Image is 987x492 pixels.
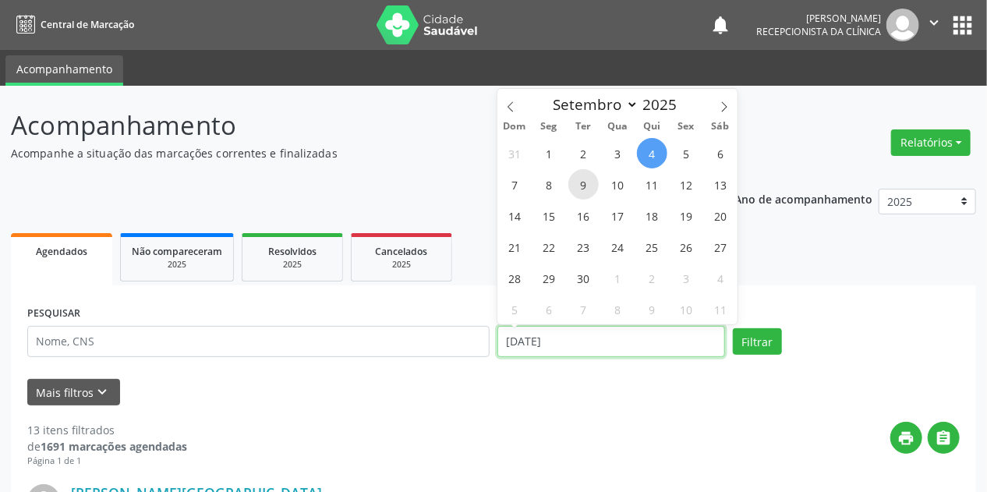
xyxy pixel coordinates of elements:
[534,200,564,231] span: Setembro 15, 2025
[27,379,120,406] button: Mais filtroskeyboard_arrow_down
[890,422,922,454] button: print
[11,12,134,37] a: Central de Marcação
[534,294,564,324] span: Outubro 6, 2025
[671,263,702,293] span: Outubro 3, 2025
[637,200,667,231] span: Setembro 18, 2025
[639,94,690,115] input: Year
[500,232,530,262] span: Setembro 21, 2025
[532,122,566,132] span: Seg
[709,14,731,36] button: notifications
[603,200,633,231] span: Setembro 17, 2025
[919,9,949,41] button: 
[132,259,222,271] div: 2025
[566,122,600,132] span: Ter
[637,232,667,262] span: Setembro 25, 2025
[928,422,960,454] button: 
[568,138,599,168] span: Setembro 2, 2025
[671,138,702,168] span: Setembro 5, 2025
[500,200,530,231] span: Setembro 14, 2025
[603,169,633,200] span: Setembro 10, 2025
[497,122,532,132] span: Dom
[500,294,530,324] span: Outubro 5, 2025
[497,326,725,357] input: Selecione um intervalo
[671,169,702,200] span: Setembro 12, 2025
[756,25,881,38] span: Recepcionista da clínica
[756,12,881,25] div: [PERSON_NAME]
[671,200,702,231] span: Setembro 19, 2025
[705,169,735,200] span: Setembro 13, 2025
[94,384,111,401] i: keyboard_arrow_down
[635,122,669,132] span: Qui
[27,455,187,468] div: Página 1 de 1
[132,245,222,258] span: Não compareceram
[568,169,599,200] span: Setembro 9, 2025
[936,430,953,447] i: 
[703,122,738,132] span: Sáb
[27,326,490,357] input: Nome, CNS
[705,263,735,293] span: Outubro 4, 2025
[545,94,639,115] select: Month
[568,294,599,324] span: Outubro 7, 2025
[568,232,599,262] span: Setembro 23, 2025
[925,14,943,31] i: 
[949,12,976,39] button: apps
[27,422,187,438] div: 13 itens filtrados
[41,18,134,31] span: Central de Marcação
[637,138,667,168] span: Setembro 4, 2025
[705,138,735,168] span: Setembro 6, 2025
[534,169,564,200] span: Setembro 8, 2025
[637,169,667,200] span: Setembro 11, 2025
[671,294,702,324] span: Outubro 10, 2025
[253,259,331,271] div: 2025
[568,200,599,231] span: Setembro 16, 2025
[27,438,187,455] div: de
[603,263,633,293] span: Outubro 1, 2025
[27,302,80,326] label: PESQUISAR
[671,232,702,262] span: Setembro 26, 2025
[637,263,667,293] span: Outubro 2, 2025
[534,138,564,168] span: Setembro 1, 2025
[5,55,123,86] a: Acompanhamento
[603,232,633,262] span: Setembro 24, 2025
[500,263,530,293] span: Setembro 28, 2025
[41,439,187,454] strong: 1691 marcações agendadas
[363,259,440,271] div: 2025
[36,245,87,258] span: Agendados
[891,129,971,156] button: Relatórios
[733,328,782,355] button: Filtrar
[603,294,633,324] span: Outubro 8, 2025
[705,200,735,231] span: Setembro 20, 2025
[11,145,687,161] p: Acompanhe a situação das marcações correntes e finalizadas
[600,122,635,132] span: Qua
[637,294,667,324] span: Outubro 9, 2025
[376,245,428,258] span: Cancelados
[268,245,317,258] span: Resolvidos
[534,232,564,262] span: Setembro 22, 2025
[11,106,687,145] p: Acompanhamento
[534,263,564,293] span: Setembro 29, 2025
[705,294,735,324] span: Outubro 11, 2025
[735,189,873,208] p: Ano de acompanhamento
[500,138,530,168] span: Agosto 31, 2025
[705,232,735,262] span: Setembro 27, 2025
[500,169,530,200] span: Setembro 7, 2025
[898,430,915,447] i: print
[603,138,633,168] span: Setembro 3, 2025
[669,122,703,132] span: Sex
[886,9,919,41] img: img
[568,263,599,293] span: Setembro 30, 2025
